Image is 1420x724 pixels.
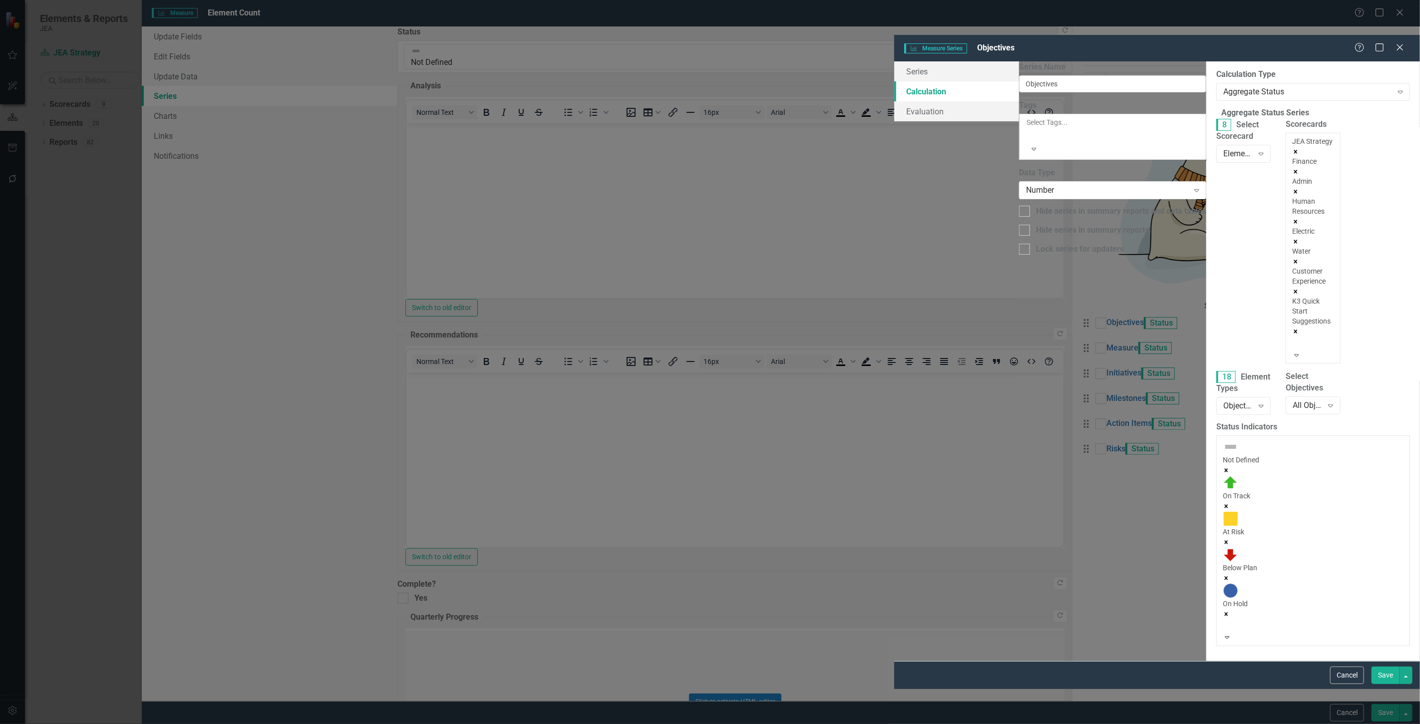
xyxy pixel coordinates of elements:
div: Admin [1292,176,1334,186]
div: Remove [object Object] [1223,465,1404,475]
img: At Risk [1223,511,1239,527]
div: Hide series in summary reports [1036,225,1149,236]
div: Objective [1223,400,1253,411]
div: Remove [object Object] [1223,501,1404,511]
a: Series [894,61,1019,81]
a: Evaluation [894,101,1019,121]
label: Tags [1019,100,1206,111]
div: Customer Experience [1292,266,1334,286]
label: Element Types [1216,371,1271,394]
div: On Hold [1223,599,1404,609]
div: Remove Electric [1292,236,1334,246]
div: Remove [object Object] [1223,609,1404,619]
label: Data Type [1019,167,1206,179]
div: Remove Finance [1292,166,1334,176]
div: JEA Strategy [1292,136,1334,146]
div: Remove JEA Strategy [1292,146,1334,156]
label: Scorecards [1286,119,1340,130]
div: Finance [1292,156,1334,166]
div: All Objectives [1293,399,1323,411]
div: Human Resources [1292,196,1334,216]
div: Remove Water [1292,256,1334,266]
div: Electric [1292,226,1334,236]
div: Below Plan [1223,563,1404,573]
button: Cancel [1330,667,1364,684]
button: Save [1372,667,1400,684]
label: Select Scorecard [1216,119,1271,142]
span: 18 [1216,371,1236,383]
div: Select Tags... [1027,117,1199,127]
a: Calculation [894,81,1019,101]
label: Status Indicators [1216,421,1410,433]
div: Remove Admin [1292,186,1334,196]
span: Objectives [977,43,1015,52]
img: On Hold [1223,583,1239,599]
div: Lock series for updaters [1036,244,1124,255]
div: K3 Quick Start Suggestions [1292,296,1334,326]
span: Measure Series [904,43,967,53]
span: 8 [1216,119,1231,131]
div: Remove Human Resources [1292,216,1334,226]
legend: Aggregate Status Series [1216,107,1314,119]
input: Series Name [1019,75,1206,92]
div: Hide series in summary reports and data tables [1036,206,1206,217]
label: Series Name [1019,61,1206,73]
img: On Track [1223,475,1239,491]
div: On Track [1223,491,1404,501]
div: Remove Customer Experience [1292,286,1334,296]
div: Elements in specific Scorecards [1223,148,1253,159]
div: Remove [object Object] [1223,573,1404,583]
div: Remove K3 Quick Start Suggestions [1292,326,1334,336]
div: Water [1292,246,1334,256]
div: Number [1026,184,1189,196]
div: Aggregate Status [1223,86,1393,98]
div: At Risk [1223,527,1404,537]
div: Remove [object Object] [1223,537,1404,547]
label: Select Objectives [1286,371,1340,394]
img: Not Defined [1223,439,1239,455]
div: Not Defined [1223,455,1404,465]
img: Below Plan [1223,547,1239,563]
label: Calculation Type [1216,69,1410,80]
